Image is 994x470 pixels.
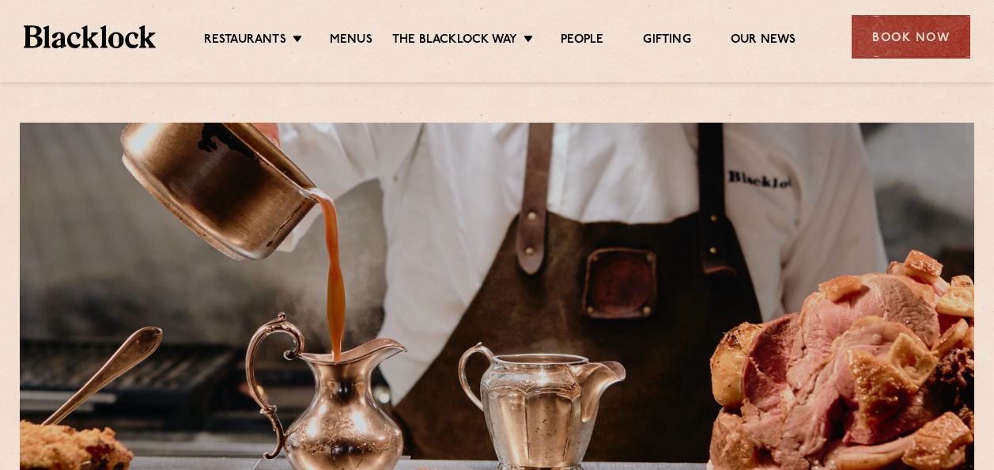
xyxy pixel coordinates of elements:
img: BL_Textured_Logo-footer-cropped.svg [24,25,156,47]
a: People [561,32,603,50]
a: Gifting [643,32,690,50]
a: Menus [330,32,372,50]
a: Restaurants [204,32,286,50]
a: The Blacklock Way [392,32,517,50]
a: Our News [731,32,796,50]
div: Book Now [852,15,970,59]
